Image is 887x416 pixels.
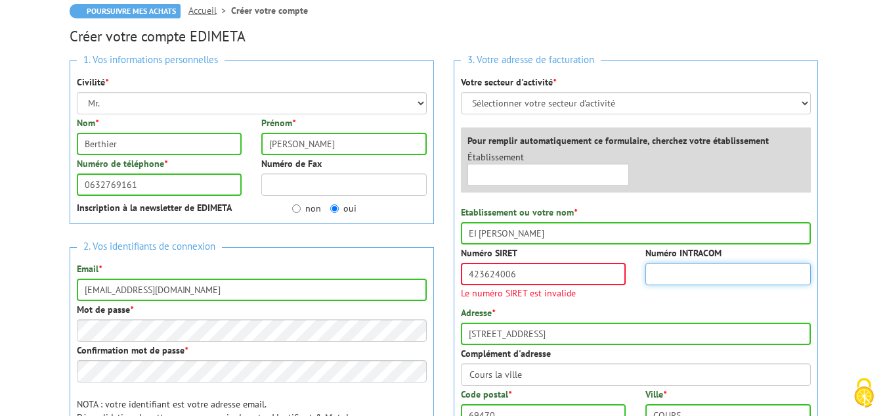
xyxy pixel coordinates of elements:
[77,116,98,129] label: Nom
[461,51,601,69] span: 3. Votre adresse de facturation
[461,347,551,360] label: Complément d'adresse
[467,134,769,147] label: Pour remplir automatiquement ce formulaire, cherchez votre établissement
[461,388,511,401] label: Code postal
[458,150,639,186] div: Établissement
[77,303,133,316] label: Mot de passe
[330,204,339,213] input: oui
[848,377,880,409] img: Cookies (fenêtre modale)
[77,202,232,214] strong: Inscription à la newsletter de EDIMETA
[645,246,722,260] label: Numéro INTRACOM
[70,28,818,44] h2: Créer votre compte EDIMETA
[77,76,108,89] label: Civilité
[330,202,357,215] label: oui
[645,388,666,401] label: Ville
[77,157,167,170] label: Numéro de téléphone
[461,76,556,89] label: Votre secteur d'activité
[461,246,517,260] label: Numéro SIRET
[77,344,188,357] label: Confirmation mot de passe
[231,4,308,17] li: Créer votre compte
[261,157,322,170] label: Numéro de Fax
[261,116,295,129] label: Prénom
[77,51,225,69] span: 1. Vos informations personnelles
[70,4,181,18] a: Poursuivre mes achats
[461,206,577,219] label: Etablissement ou votre nom
[77,262,102,275] label: Email
[841,371,887,416] button: Cookies (fenêtre modale)
[292,202,321,215] label: non
[77,238,222,256] span: 2. Vos identifiants de connexion
[188,5,231,16] a: Accueil
[292,204,301,213] input: non
[461,289,626,298] span: Le numéro SIRET est invalide
[461,306,495,319] label: Adresse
